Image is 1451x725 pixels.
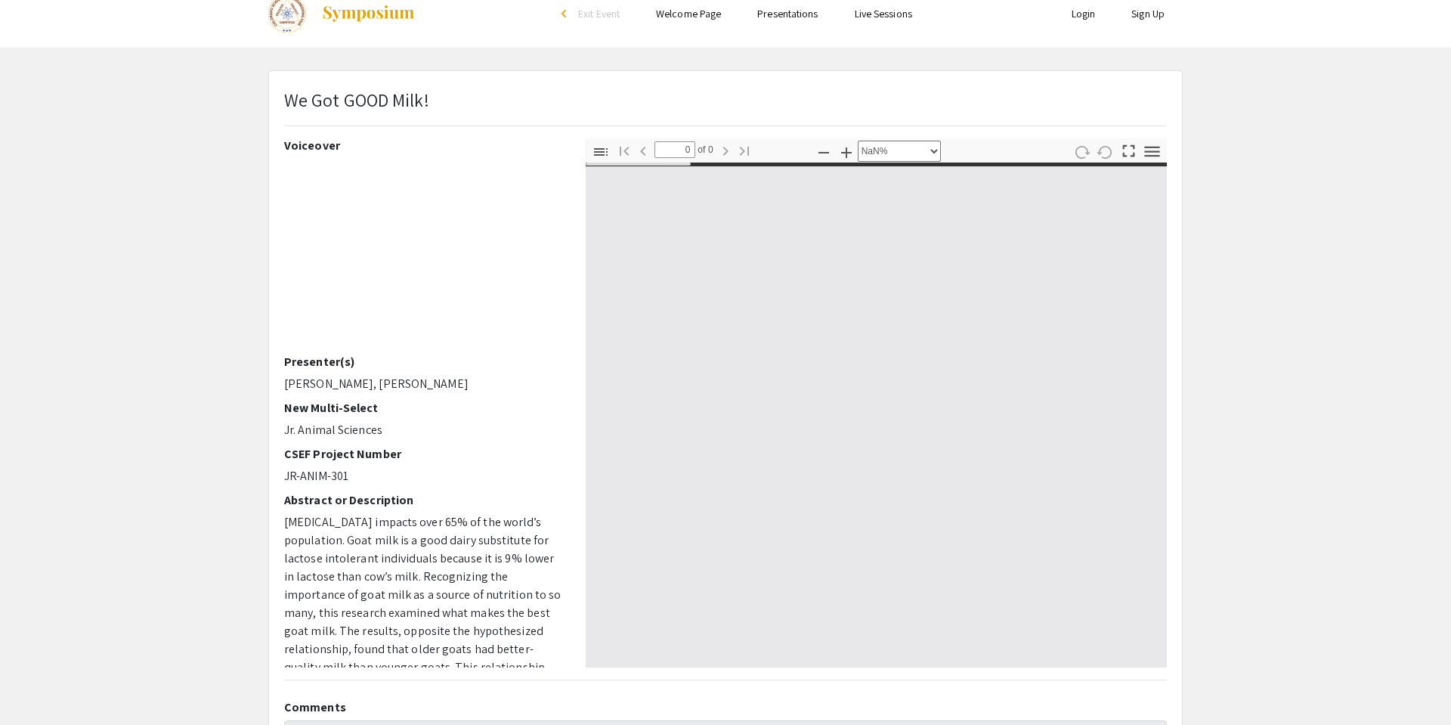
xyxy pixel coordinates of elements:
[562,9,571,18] div: arrow_back_ios
[578,7,620,20] span: Exit Event
[284,421,563,439] p: Jr. Animal Sciences
[284,700,1167,714] h2: Comments
[284,401,563,415] h2: New Multi-Select
[858,141,941,162] select: Zoom
[811,141,837,163] button: Zoom Out
[1072,7,1096,20] a: Login
[1131,7,1165,20] a: Sign Up
[284,355,563,369] h2: Presenter(s)
[284,159,563,355] iframe: We Got GOOD Milk!
[1140,141,1165,163] button: Tools
[630,139,656,161] button: Previous Page
[588,141,614,163] button: Toggle Sidebar
[1093,141,1118,163] button: Rotate Counterclockwise
[834,141,859,163] button: Zoom In
[611,139,637,161] button: Go to First Page
[713,139,738,161] button: Next Page
[284,493,563,507] h2: Abstract or Description
[654,141,695,158] input: Page
[321,5,416,23] img: Symposium by ForagerOne
[1116,138,1142,160] button: Switch to Presentation Mode
[695,141,713,158] span: of 0
[284,138,563,153] h2: Voiceover
[656,7,721,20] a: Welcome Page
[284,375,563,393] p: [PERSON_NAME], [PERSON_NAME]
[732,139,757,161] button: Go to Last Page
[284,447,563,461] h2: CSEF Project Number
[284,86,429,113] p: We Got GOOD Milk!
[1069,141,1095,163] button: Rotate Clockwise
[284,467,563,485] p: JR-ANIM-301
[757,7,818,20] a: Presentations
[11,657,64,714] iframe: Chat
[855,7,912,20] a: Live Sessions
